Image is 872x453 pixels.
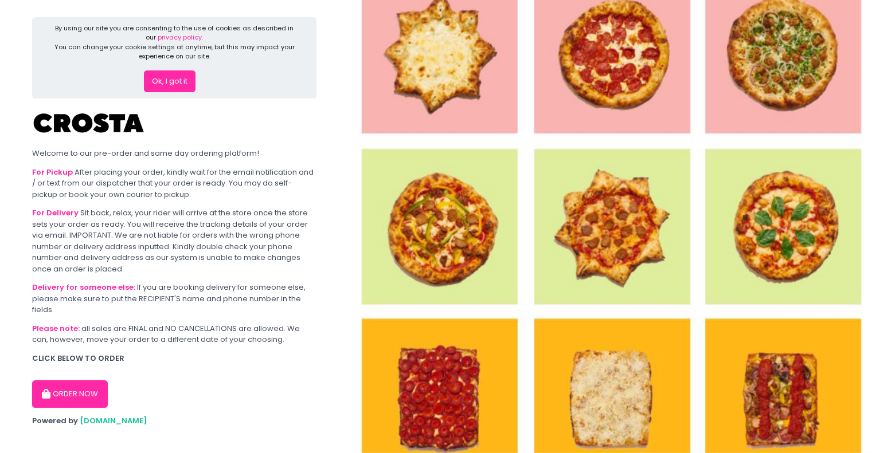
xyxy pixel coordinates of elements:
[32,353,316,364] div: CLICK BELOW TO ORDER
[52,23,298,61] div: By using our site you are consenting to the use of cookies as described in our You can change you...
[144,70,195,92] button: Ok, I got it
[32,148,316,159] div: Welcome to our pre-order and same day ordering platform!
[32,415,316,427] div: Powered by
[32,282,135,293] b: Delivery for someone else:
[32,323,80,334] b: Please note:
[32,380,108,408] button: ORDER NOW
[32,167,73,178] b: For Pickup
[32,282,316,316] div: If you are booking delivery for someone else, please make sure to put the RECIPIENT'S name and ph...
[32,167,316,200] div: After placing your order, kindly wait for the email notification and / or text from our dispatche...
[32,106,147,140] img: Crosta Pizzeria
[32,323,316,345] div: all sales are FINAL and NO CANCELLATIONS are allowed. We can, however, move your order to a diffe...
[158,33,203,42] a: privacy policy.
[80,415,147,426] a: [DOMAIN_NAME]
[32,207,79,218] b: For Delivery
[32,207,316,274] div: Sit back, relax, your rider will arrive at the store once the store sets your order as ready. You...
